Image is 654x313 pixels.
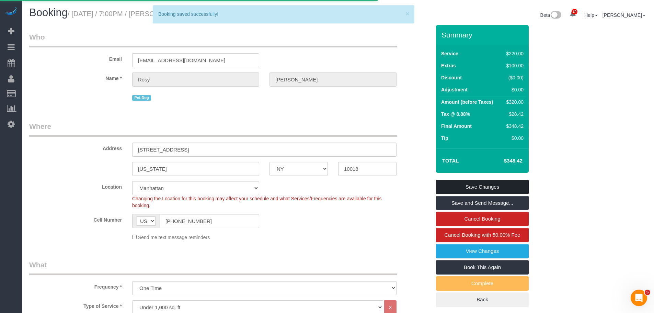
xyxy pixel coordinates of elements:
[483,158,523,164] h4: $348.42
[24,72,127,82] label: Name *
[504,135,524,142] div: $0.00
[504,86,524,93] div: $0.00
[504,123,524,130] div: $348.42
[24,214,127,223] label: Cell Number
[24,181,127,190] label: Location
[405,10,410,17] button: ×
[29,32,397,47] legend: Who
[504,50,524,57] div: $220.00
[68,10,210,18] small: / [DATE] / 7:00PM / [PERSON_NAME]
[436,196,529,210] a: Save and Send Message...
[132,95,151,101] span: Pet-Dog
[441,135,448,142] label: Tip
[631,290,647,306] iframe: Intercom live chat
[504,111,524,118] div: $28.42
[132,72,259,87] input: First Name
[29,7,68,19] span: Booking
[24,53,127,63] label: Email
[436,244,529,258] a: View Changes
[29,121,397,137] legend: Where
[441,123,472,130] label: Final Amount
[645,290,650,295] span: 5
[445,232,520,238] span: Cancel Booking with 50.00% Fee
[441,74,462,81] label: Discount
[132,196,382,208] span: Changing the Location for this booking may affect your schedule and what Services/Frequencies are...
[584,12,598,18] a: Help
[504,99,524,105] div: $320.00
[436,228,529,242] a: Cancel Booking with 50.00% Fee
[29,260,397,275] legend: What
[24,281,127,290] label: Frequency *
[442,158,459,164] strong: Total
[550,11,561,20] img: New interface
[572,9,577,14] span: 24
[504,74,524,81] div: ($0.00)
[132,53,259,67] input: Email
[436,292,529,307] a: Back
[441,111,470,118] label: Tax @ 8.88%
[504,62,524,69] div: $100.00
[436,212,529,226] a: Cancel Booking
[4,7,18,16] img: Automaid Logo
[603,12,645,18] a: [PERSON_NAME]
[158,11,409,18] div: Booking saved successfully!
[540,12,562,18] a: Beta
[441,86,468,93] label: Adjustment
[566,7,580,22] a: 24
[338,162,397,176] input: Zip Code
[436,180,529,194] a: Save Changes
[138,235,210,240] span: Send me text message reminders
[441,50,458,57] label: Service
[441,62,456,69] label: Extras
[24,300,127,310] label: Type of Service *
[436,260,529,275] a: Book This Again
[269,72,397,87] input: Last Name
[24,143,127,152] label: Address
[160,214,259,228] input: Cell Number
[132,162,259,176] input: City
[441,31,525,39] h3: Summary
[441,99,493,105] label: Amount (before Taxes)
